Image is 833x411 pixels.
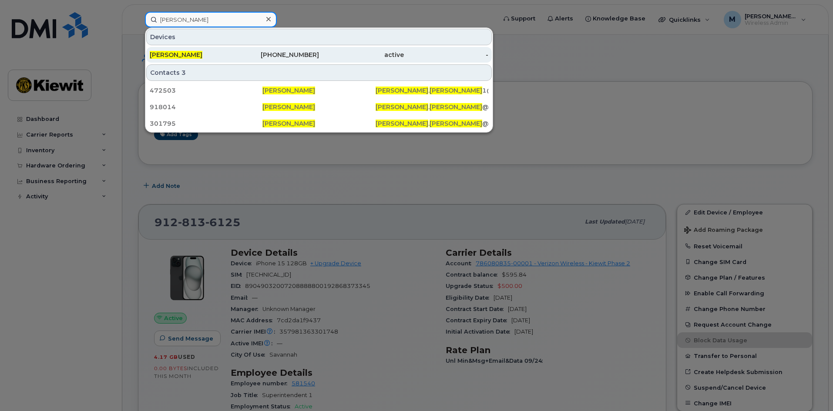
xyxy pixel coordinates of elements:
a: 472503[PERSON_NAME][PERSON_NAME].[PERSON_NAME]1@[PERSON_NAME][DOMAIN_NAME] [146,83,492,98]
a: 301795[PERSON_NAME][PERSON_NAME].[PERSON_NAME]@[DOMAIN_NAME] [146,116,492,131]
div: . 1@[PERSON_NAME][DOMAIN_NAME] [376,86,488,95]
a: [PERSON_NAME][PHONE_NUMBER]active- [146,47,492,63]
div: 301795 [150,119,262,128]
div: . @[PERSON_NAME][DOMAIN_NAME] [376,103,488,111]
div: Devices [146,29,492,45]
span: [PERSON_NAME] [150,51,202,59]
div: . @[DOMAIN_NAME] [376,119,488,128]
a: 918014[PERSON_NAME][PERSON_NAME].[PERSON_NAME]@[PERSON_NAME][DOMAIN_NAME] [146,99,492,115]
span: [PERSON_NAME] [262,87,315,94]
div: - [404,50,489,59]
span: [PERSON_NAME] [376,120,428,127]
div: Contacts [146,64,492,81]
span: [PERSON_NAME] [262,103,315,111]
span: [PERSON_NAME] [430,103,482,111]
div: 918014 [150,103,262,111]
span: [PERSON_NAME] [376,87,428,94]
span: [PERSON_NAME] [430,87,482,94]
span: [PERSON_NAME] [262,120,315,127]
div: [PHONE_NUMBER] [235,50,319,59]
span: [PERSON_NAME] [376,103,428,111]
span: [PERSON_NAME] [430,120,482,127]
div: active [319,50,404,59]
span: 3 [181,68,186,77]
iframe: Messenger Launcher [795,373,826,404]
div: 472503 [150,86,262,95]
